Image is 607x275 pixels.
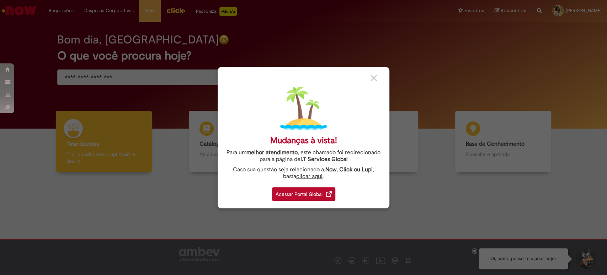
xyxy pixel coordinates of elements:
[223,149,384,163] div: Para um , este chamado foi redirecionado para a página de
[326,191,332,197] img: redirect_link.png
[296,169,323,180] a: clicar aqui
[272,187,335,201] div: Acessar Portal Global
[223,166,384,180] div: Caso sua questão seja relacionado a , basta .
[324,166,373,173] strong: .Now, Click ou Lupi
[246,149,298,156] strong: melhor atendimento
[280,85,327,132] img: island.png
[300,152,348,163] a: I.T Services Global
[371,75,377,81] img: close_button_grey.png
[270,135,337,146] div: Mudanças à vista!
[272,183,335,201] a: Acessar Portal Global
